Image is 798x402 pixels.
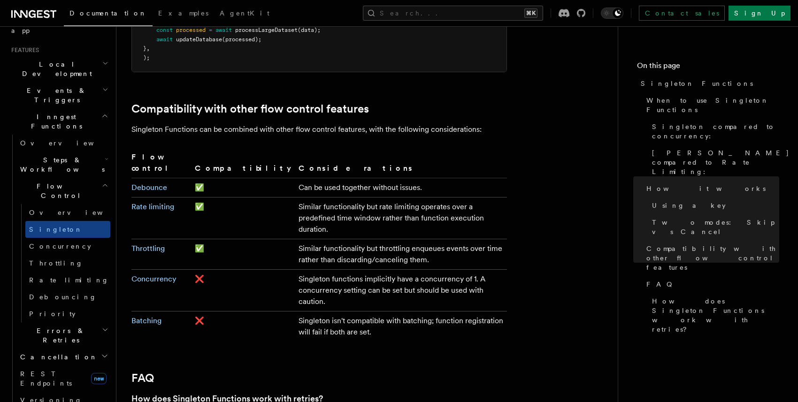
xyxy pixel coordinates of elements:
span: Two modes: Skip vs Cancel [652,218,779,236]
a: Debouncing [25,288,110,305]
a: Overview [16,135,110,152]
a: FAQ [643,276,779,293]
td: Similar functionality but throttling enqueues events over time rather than discarding/canceling t... [295,239,507,270]
td: ✅ [191,197,295,239]
span: (processed); [222,36,261,43]
a: Contact sales [639,6,725,21]
span: await [215,27,232,33]
button: Search...⌘K [363,6,543,21]
span: Priority [29,310,76,318]
a: Overview [25,204,110,221]
span: How does Singleton Functions work with retries? [652,296,779,334]
a: Batching [131,316,161,325]
a: Two modes: Skip vs Cancel [648,214,779,240]
span: Documentation [69,9,147,17]
span: Cancellation [16,352,98,362]
span: FAQ [646,280,677,289]
span: = [209,27,212,33]
span: Throttling [29,259,83,267]
span: Flow Control [16,182,102,200]
td: Singleton functions implicitly have a concurrency of 1. A concurrency setting can be set but shou... [295,270,507,311]
button: Events & Triggers [8,82,110,108]
span: } [143,45,146,52]
span: [PERSON_NAME] compared to Rate Limiting: [652,148,790,176]
a: When to use Singleton Functions [643,92,779,118]
button: Cancellation [16,349,110,365]
td: Similar functionality but rate limiting operates over a predefined time window rather than functi... [295,197,507,239]
a: Rate limiting [131,202,174,211]
button: Errors & Retries [16,322,110,349]
a: Using a key [648,197,779,214]
a: Throttling [25,255,110,272]
a: Concurrency [131,274,176,283]
kbd: ⌘K [524,8,537,18]
div: Flow Control [16,204,110,322]
button: Local Development [8,56,110,82]
a: Compatibility with other flow control features [131,102,369,115]
span: (data); [298,27,321,33]
span: Errors & Retries [16,326,102,345]
span: Singleton compared to concurrency: [652,122,779,141]
span: Overview [20,139,117,147]
a: FAQ [131,372,154,385]
td: ❌ [191,311,295,342]
button: Steps & Workflows [16,152,110,178]
a: Singleton Functions [637,75,779,92]
a: Compatibility with other flow control features [643,240,779,276]
a: Debounce [131,183,167,192]
span: Singleton Functions [641,79,753,88]
a: Throttling [131,244,165,253]
a: Documentation [64,3,153,26]
td: ❌ [191,270,295,311]
span: await [156,36,173,43]
span: REST Endpoints [20,370,72,387]
span: processed [176,27,206,33]
a: How it works [643,180,779,197]
span: When to use Singleton Functions [646,96,779,114]
a: Priority [25,305,110,322]
button: Toggle dark mode [601,8,623,19]
span: Debouncing [29,293,97,301]
span: Events & Triggers [8,86,102,105]
th: Compatibility [191,151,295,178]
th: Considerations [295,151,507,178]
button: Inngest Functions [8,108,110,135]
a: Singleton [25,221,110,238]
span: Compatibility with other flow control features [646,244,779,272]
span: Examples [158,9,208,17]
a: How does Singleton Functions work with retries? [648,293,779,338]
a: Rate limiting [25,272,110,288]
span: Using a key [652,201,726,210]
h4: On this page [637,60,779,75]
td: ✅ [191,178,295,197]
span: , [146,45,150,52]
span: Singleton [29,226,83,233]
a: Singleton compared to concurrency: [648,118,779,144]
a: AgentKit [214,3,275,25]
td: Can be used together without issues. [295,178,507,197]
p: Singleton Functions can be combined with other flow control features, with the following consider... [131,123,507,136]
span: Inngest Functions [8,112,101,131]
span: AgentKit [220,9,269,17]
span: Features [8,46,39,54]
span: const [156,27,173,33]
a: Sign Up [729,6,790,21]
span: processLargeDataset [235,27,298,33]
a: REST Endpointsnew [16,365,110,392]
span: How it works [646,184,766,193]
span: ); [143,54,150,61]
span: Concurrency [29,243,91,250]
button: Flow Control [16,178,110,204]
span: Local Development [8,60,102,78]
th: Flow control [131,151,191,178]
span: new [91,373,107,384]
a: [PERSON_NAME] compared to Rate Limiting: [648,144,779,180]
td: Singleton isn't compatible with batching; function registration will fail if both are set. [295,311,507,342]
span: updateDatabase [176,36,222,43]
span: Overview [29,209,126,216]
a: Concurrency [25,238,110,255]
span: Rate limiting [29,276,109,284]
span: Steps & Workflows [16,155,105,174]
a: Examples [153,3,214,25]
td: ✅ [191,239,295,270]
